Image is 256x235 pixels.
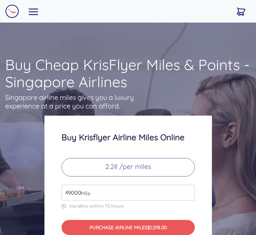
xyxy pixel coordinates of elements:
img: Logo [5,4,19,18]
p: transfers within 72 hours [62,203,195,209]
span: Mile [77,189,91,197]
img: Toggle [29,9,38,15]
button: Toggle navigation [24,6,43,16]
img: Cart [237,8,245,16]
p: 2.2¢ /per miles [62,158,195,177]
button: PURCHASE AIRLINE MILES$1,078.00 [62,220,195,235]
h1: Buy Cheap KrisFlyer Miles & Points - Singapore Airlines [5,56,251,90]
span: $1,078.00 [147,224,167,231]
p: Singapore airline miles gives you a luxury experience at a price you can afford. [5,93,159,110]
h3: Buy Krisflyer Airline Miles Online [62,133,195,142]
a: Logo [5,3,19,20]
